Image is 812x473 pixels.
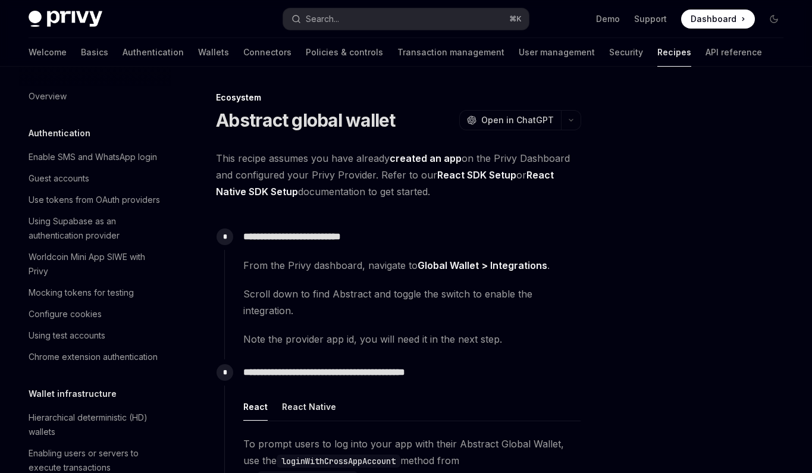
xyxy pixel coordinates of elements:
[29,150,157,164] div: Enable SMS and WhatsApp login
[81,38,108,67] a: Basics
[397,38,504,67] a: Transaction management
[29,350,158,364] div: Chrome extension authentication
[509,14,522,24] span: ⌘ K
[29,307,102,321] div: Configure cookies
[19,168,171,189] a: Guest accounts
[19,325,171,346] a: Using test accounts
[19,303,171,325] a: Configure cookies
[657,38,691,67] a: Recipes
[19,407,171,443] a: Hierarchical deterministic (HD) wallets
[19,282,171,303] a: Mocking tokens for testing
[29,250,164,278] div: Worldcoin Mini App SIWE with Privy
[243,331,581,347] span: Note the provider app id, you will need it in the next step.
[216,109,396,131] h1: Abstract global wallet
[29,126,90,140] h5: Authentication
[29,214,164,243] div: Using Supabase as an authentication provider
[243,286,581,319] span: Scroll down to find Abstract and toggle the switch to enable the integration.
[216,150,581,200] span: This recipe assumes you have already on the Privy Dashboard and configured your Privy Provider. R...
[459,110,561,130] button: Open in ChatGPT
[437,169,516,181] a: React SDK Setup
[519,38,595,67] a: User management
[282,393,336,421] div: React Native
[123,38,184,67] a: Authentication
[764,10,783,29] button: Toggle dark mode
[243,257,581,274] span: From the Privy dashboard, navigate to .
[29,286,134,300] div: Mocking tokens for testing
[418,259,547,272] a: Global Wallet > Integrations
[29,328,105,343] div: Using test accounts
[19,246,171,282] a: Worldcoin Mini App SIWE with Privy
[19,346,171,368] a: Chrome extension authentication
[609,38,643,67] a: Security
[481,114,554,126] span: Open in ChatGPT
[19,189,171,211] a: Use tokens from OAuth providers
[691,13,736,25] span: Dashboard
[198,38,229,67] a: Wallets
[216,92,581,104] div: Ecosystem
[29,411,164,439] div: Hierarchical deterministic (HD) wallets
[283,8,528,30] button: Open search
[19,146,171,168] a: Enable SMS and WhatsApp login
[418,259,547,271] strong: Global Wallet > Integrations
[19,211,171,246] a: Using Supabase as an authentication provider
[306,12,339,26] div: Search...
[29,387,117,401] h5: Wallet infrastructure
[29,89,67,104] div: Overview
[19,86,171,107] a: Overview
[243,38,291,67] a: Connectors
[390,152,462,165] a: created an app
[681,10,755,29] a: Dashboard
[634,13,667,25] a: Support
[29,38,67,67] a: Welcome
[29,11,102,27] img: dark logo
[243,393,268,421] div: React
[29,171,89,186] div: Guest accounts
[596,13,620,25] a: Demo
[306,38,383,67] a: Policies & controls
[29,193,160,207] div: Use tokens from OAuth providers
[706,38,762,67] a: API reference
